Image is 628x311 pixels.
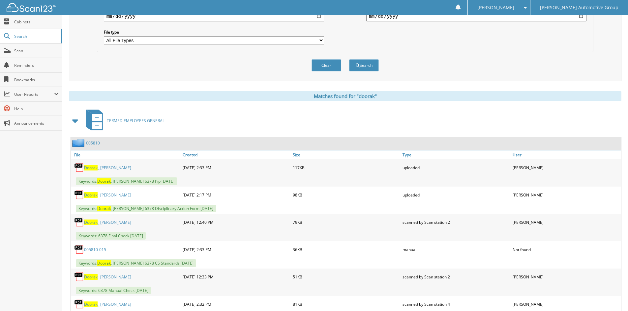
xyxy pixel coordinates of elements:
span: Doorak [97,260,111,266]
span: Reminders [14,63,59,68]
div: [PERSON_NAME] [511,188,621,201]
span: Keywords: , [PERSON_NAME] 6378 Pip [DATE] [76,177,177,185]
a: Doorak_ [PERSON_NAME] [84,192,131,198]
div: 117KB [291,161,401,174]
div: Matches found for "doorak" [69,91,621,101]
div: [DATE] 2:33 PM [181,243,291,256]
a: Doorak_ [PERSON_NAME] [84,274,131,280]
span: TERMED EMPLOYEES GENERAL [107,118,164,123]
button: Clear [312,59,341,71]
div: [DATE] 2:32 PM [181,298,291,311]
img: PDF.png [74,299,84,309]
input: end [366,11,586,21]
span: Keywords: 6378 Final Check [DATE] [76,232,146,240]
iframe: Chat Widget [595,279,628,311]
div: scanned by Scan station 2 [401,216,511,229]
a: 005810 [86,140,100,146]
span: Doorak [97,206,111,211]
a: 005810-015 [84,247,106,252]
div: 79KB [291,216,401,229]
img: PDF.png [74,190,84,200]
div: uploaded [401,161,511,174]
a: Doorak_ [PERSON_NAME] [84,301,131,307]
a: User [511,150,621,159]
span: Keywords: , [PERSON_NAME] 6378 CS Standards [DATE] [76,259,196,267]
img: PDF.png [74,217,84,227]
span: Search [14,34,58,39]
span: Doorak [84,301,98,307]
a: Doorak_ [PERSON_NAME] [84,220,131,225]
button: Search [349,59,379,71]
div: 51KB [291,270,401,283]
span: Doorak [84,220,98,225]
div: [DATE] 2:33 PM [181,161,291,174]
a: Created [181,150,291,159]
div: [DATE] 12:33 PM [181,270,291,283]
div: scanned by Scan station 4 [401,298,511,311]
div: [PERSON_NAME] [511,216,621,229]
a: TERMED EMPLOYEES GENERAL [82,108,164,134]
div: scanned by Scan station 2 [401,270,511,283]
span: User Reports [14,91,54,97]
img: PDF.png [74,272,84,282]
span: Doorak [84,165,98,170]
span: Keywords: , [PERSON_NAME] 6378 Disciplinary Action Form [DATE] [76,205,216,212]
a: Size [291,150,401,159]
img: folder2.png [72,139,86,147]
span: Bookmarks [14,77,59,83]
div: 36KB [291,243,401,256]
div: [DATE] 2:17 PM [181,188,291,201]
span: Doorak [84,192,98,198]
img: PDF.png [74,163,84,172]
a: File [71,150,181,159]
label: File type [104,29,324,35]
img: PDF.png [74,245,84,254]
span: Cabinets [14,19,59,25]
div: manual [401,243,511,256]
span: Scan [14,48,59,54]
a: Doorak_ [PERSON_NAME] [84,165,131,170]
div: Not found [511,243,621,256]
div: 81KB [291,298,401,311]
div: uploaded [401,188,511,201]
img: scan123-logo-white.svg [7,3,56,12]
span: [PERSON_NAME] [477,6,514,10]
div: 98KB [291,188,401,201]
span: [PERSON_NAME] Automotive Group [540,6,618,10]
span: Doorak [84,274,98,280]
span: Doorak [97,178,111,184]
div: [DATE] 12:40 PM [181,216,291,229]
div: [PERSON_NAME] [511,298,621,311]
span: Keywords: 6378 Manual Check [DATE] [76,287,151,294]
a: Type [401,150,511,159]
span: Help [14,106,59,112]
div: [PERSON_NAME] [511,270,621,283]
input: start [104,11,324,21]
div: [PERSON_NAME] [511,161,621,174]
span: Announcements [14,120,59,126]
